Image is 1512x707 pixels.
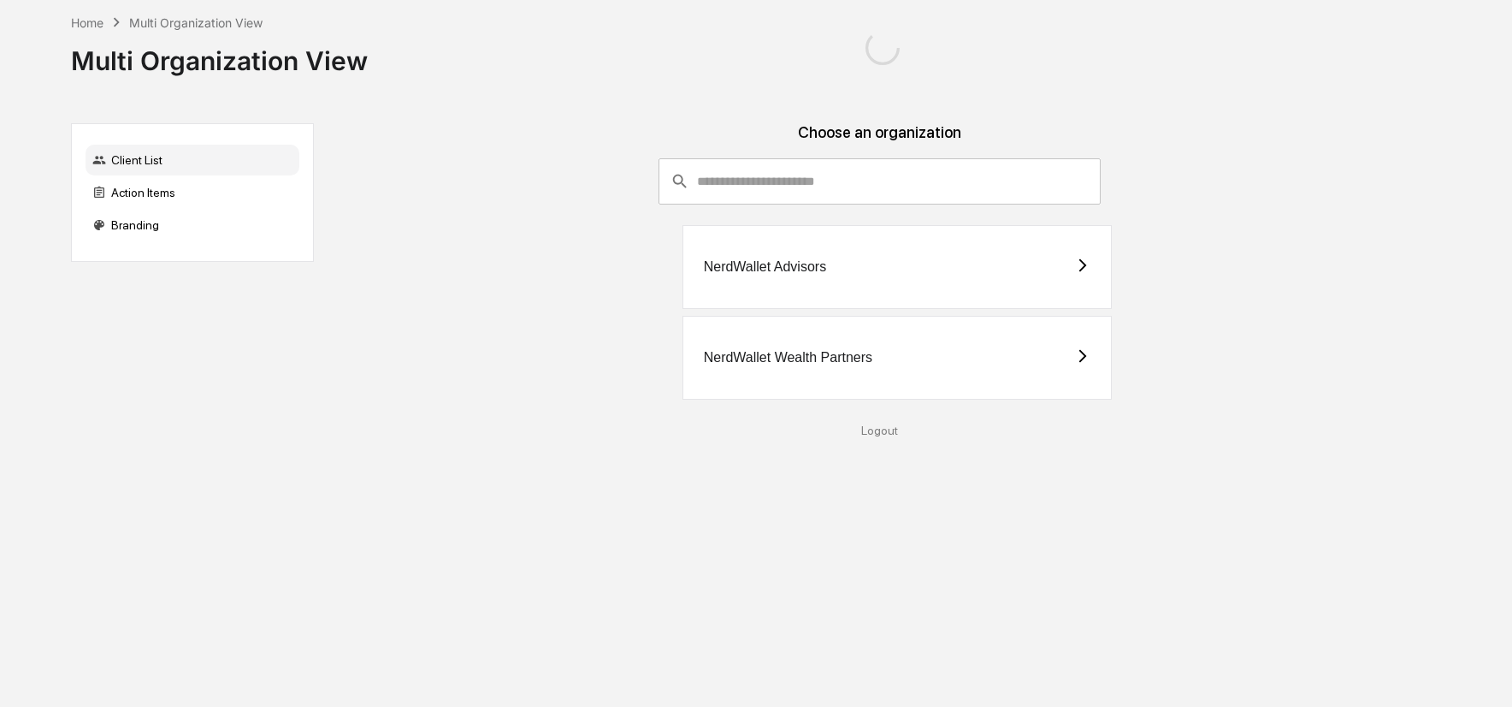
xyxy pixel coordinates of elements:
div: consultant-dashboard__filter-organizations-search-bar [659,158,1100,205]
div: Client List [86,145,299,175]
div: Action Items [86,177,299,208]
div: Multi Organization View [129,15,263,30]
div: Branding [86,210,299,241]
div: Logout [328,424,1432,437]
div: Choose an organization [328,123,1432,158]
div: Multi Organization View [71,32,368,76]
div: NerdWallet Advisors [704,259,826,275]
div: NerdWallet Wealth Partners [704,350,872,365]
div: Home [71,15,103,30]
